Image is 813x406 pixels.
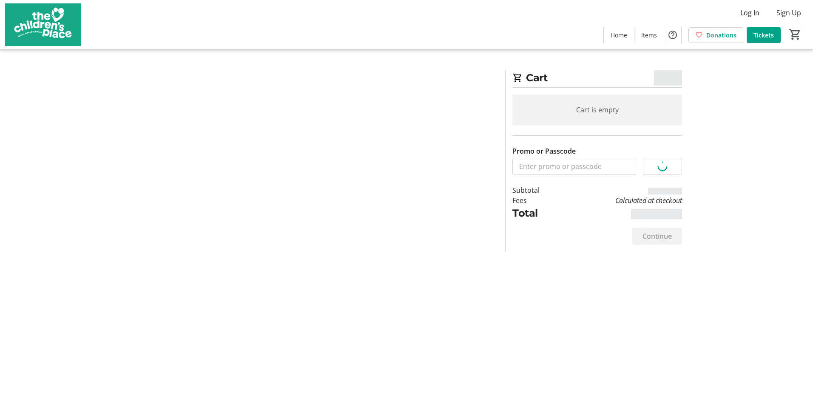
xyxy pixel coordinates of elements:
[641,31,657,40] span: Items
[562,195,682,206] td: Calculated at checkout
[5,3,81,46] img: The Children's Place's Logo
[776,8,801,18] span: Sign Up
[733,6,766,20] button: Log In
[512,158,636,175] input: Enter promo or passcode
[512,185,562,195] td: Subtotal
[654,70,682,86] span: $0.00
[688,27,743,43] a: Donations
[706,31,736,40] span: Donations
[634,27,664,43] a: Items
[747,27,781,43] a: Tickets
[512,94,682,125] div: Cart is empty
[664,26,681,43] button: Help
[787,27,803,42] button: Cart
[770,6,808,20] button: Sign Up
[604,27,634,43] a: Home
[512,195,562,206] td: Fees
[611,31,627,40] span: Home
[753,31,774,40] span: Tickets
[512,70,682,88] h2: Cart
[512,146,576,156] label: Promo or Passcode
[512,206,562,221] td: Total
[740,8,759,18] span: Log In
